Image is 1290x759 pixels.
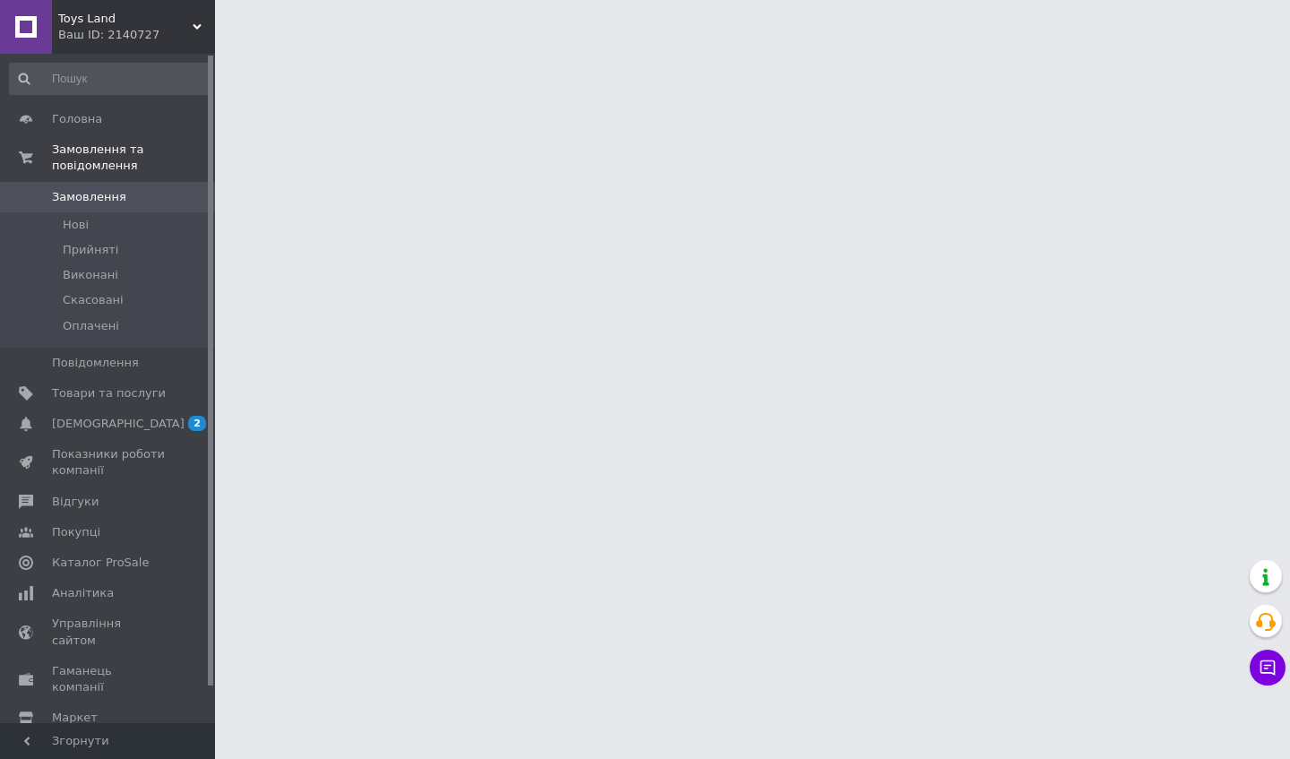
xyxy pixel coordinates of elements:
[52,189,126,205] span: Замовлення
[9,63,211,95] input: Пошук
[52,524,100,540] span: Покупці
[63,217,89,233] span: Нові
[63,318,119,334] span: Оплачені
[58,27,215,43] div: Ваш ID: 2140727
[52,111,102,127] span: Головна
[52,585,114,601] span: Аналітика
[52,416,185,432] span: [DEMOGRAPHIC_DATA]
[52,355,139,371] span: Повідомлення
[52,142,215,174] span: Замовлення та повідомлення
[52,494,99,510] span: Відгуки
[52,446,166,479] span: Показники роботи компанії
[188,416,206,431] span: 2
[58,11,193,27] span: Toys Land
[52,616,166,648] span: Управління сайтом
[1250,650,1286,686] button: Чат з покупцем
[63,267,118,283] span: Виконані
[63,292,124,308] span: Скасовані
[63,242,118,258] span: Прийняті
[52,555,149,571] span: Каталог ProSale
[52,710,98,726] span: Маркет
[52,385,166,401] span: Товари та послуги
[52,663,166,695] span: Гаманець компанії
